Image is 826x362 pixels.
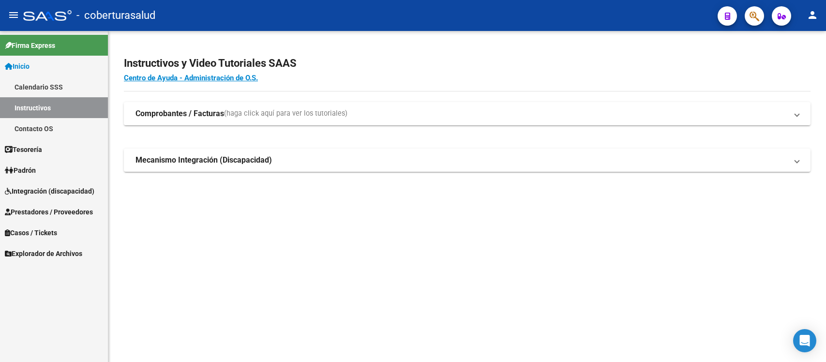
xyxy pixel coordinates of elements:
[124,54,811,73] h2: Instructivos y Video Tutoriales SAAS
[5,248,82,259] span: Explorador de Archivos
[5,144,42,155] span: Tesorería
[135,108,224,119] strong: Comprobantes / Facturas
[124,74,258,82] a: Centro de Ayuda - Administración de O.S.
[135,155,272,166] strong: Mecanismo Integración (Discapacidad)
[793,329,816,352] div: Open Intercom Messenger
[5,165,36,176] span: Padrón
[8,9,19,21] mat-icon: menu
[5,40,55,51] span: Firma Express
[124,149,811,172] mat-expansion-panel-header: Mecanismo Integración (Discapacidad)
[5,227,57,238] span: Casos / Tickets
[224,108,347,119] span: (haga click aquí para ver los tutoriales)
[5,186,94,196] span: Integración (discapacidad)
[124,102,811,125] mat-expansion-panel-header: Comprobantes / Facturas(haga click aquí para ver los tutoriales)
[76,5,155,26] span: - coberturasalud
[5,61,30,72] span: Inicio
[807,9,818,21] mat-icon: person
[5,207,93,217] span: Prestadores / Proveedores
